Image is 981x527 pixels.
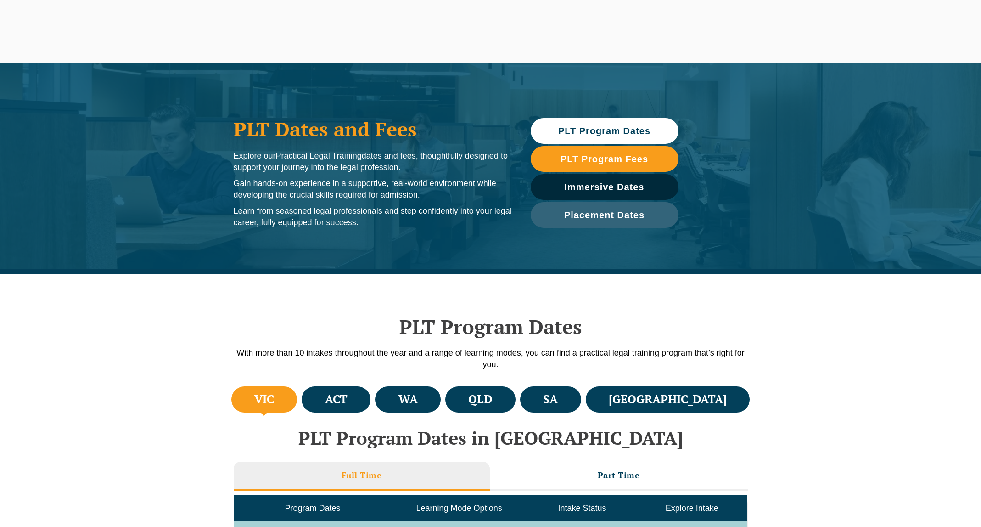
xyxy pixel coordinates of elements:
[609,392,727,407] h4: [GEOGRAPHIC_DATA]
[558,126,650,136] span: PLT Program Dates
[531,174,678,200] a: Immersive Dates
[416,504,502,513] span: Learning Mode Options
[234,205,512,228] p: Learn from seasoned legal professionals and step confidently into your legal career, fully equipp...
[229,347,752,370] p: With more than 10 intakes throughout the year and a range of learning modes, you can find a pract...
[598,470,640,481] h3: Part Time
[531,146,678,172] a: PLT Program Fees
[398,392,418,407] h4: WA
[565,182,645,192] span: Immersive Dates
[531,202,678,228] a: Placement Dates
[558,504,606,513] span: Intake Status
[234,118,512,141] h1: PLT Dates and Fees
[531,118,678,144] a: PLT Program Dates
[666,504,718,513] span: Explore Intake
[254,392,274,407] h4: VIC
[561,154,648,164] span: PLT Program Fees
[325,392,348,407] h4: ACT
[234,178,512,201] p: Gain hands-on experience in a supportive, real-world environment while developing the crucial ski...
[543,392,558,407] h4: SA
[285,504,340,513] span: Program Dates
[229,428,752,448] h2: PLT Program Dates in [GEOGRAPHIC_DATA]
[234,150,512,173] p: Explore our dates and fees, thoughtfully designed to support your journey into the legal profession.
[564,210,645,220] span: Placement Dates
[229,315,752,338] h2: PLT Program Dates
[276,151,362,160] span: Practical Legal Training
[468,392,492,407] h4: QLD
[342,470,382,481] h3: Full Time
